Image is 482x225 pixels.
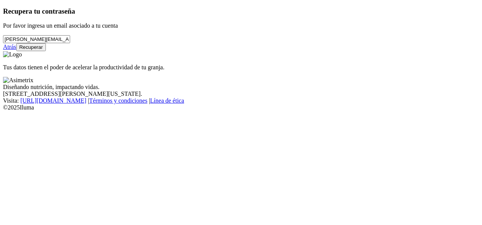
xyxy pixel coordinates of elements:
[3,51,22,58] img: Logo
[16,43,46,51] button: Recuperar
[3,97,479,104] div: Visita : | |
[3,104,479,111] div: © 2025 Iluma
[3,64,479,71] p: Tus datos tienen el poder de acelerar la productividad de tu granja.
[3,44,16,50] a: Atrás
[3,7,479,16] h3: Recupera tu contraseña
[3,22,479,29] p: Por favor ingresa un email asociado a tu cuenta
[3,77,33,84] img: Asimetrix
[89,97,147,104] a: Términos y condiciones
[3,35,70,43] input: Tu correo
[3,91,479,97] div: [STREET_ADDRESS][PERSON_NAME][US_STATE].
[150,97,184,104] a: Línea de ética
[3,84,479,91] div: Diseñando nutrición, impactando vidas.
[20,97,86,104] a: [URL][DOMAIN_NAME]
